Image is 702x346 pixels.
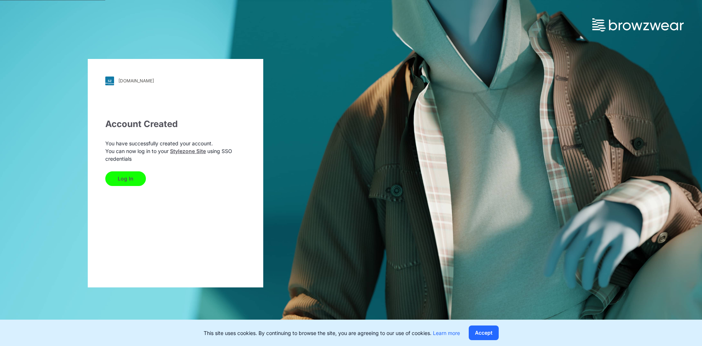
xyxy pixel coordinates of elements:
[105,171,146,186] button: Log In
[170,148,206,154] a: Stylezone Site
[204,329,460,337] p: This site uses cookies. By continuing to browse the site, you are agreeing to our use of cookies.
[105,139,246,147] p: You have successfully created your account.
[105,77,114,85] img: svg+xml;base64,PHN2ZyB3aWR0aD0iMjgiIGhlaWdodD0iMjgiIHZpZXdCb3g9IjAgMCAyOCAyOCIgZmlsbD0ibm9uZSIgeG...
[105,118,246,131] div: Account Created
[592,18,684,31] img: browzwear-logo.73288ffb.svg
[105,147,246,163] p: You can now log in to your using SSO credentials
[469,325,499,340] button: Accept
[118,78,154,83] div: [DOMAIN_NAME]
[433,330,460,336] a: Learn more
[105,77,246,85] a: [DOMAIN_NAME]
